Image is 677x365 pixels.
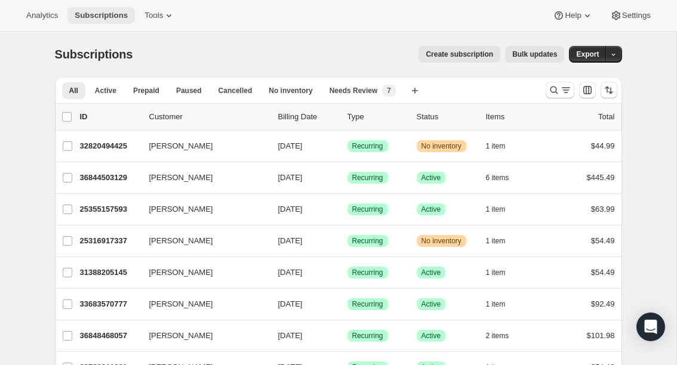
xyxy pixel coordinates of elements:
[278,205,303,214] span: [DATE]
[486,169,522,186] button: 6 items
[149,298,213,310] span: [PERSON_NAME]
[95,86,116,95] span: Active
[486,299,506,309] span: 1 item
[278,268,303,277] span: [DATE]
[80,233,615,249] div: 25316917337[PERSON_NAME][DATE]SuccessRecurringWarningNo inventory1 item$54.49
[352,268,383,277] span: Recurring
[636,313,665,341] div: Open Intercom Messenger
[421,141,461,151] span: No inventory
[80,140,140,152] p: 32820494425
[601,82,617,98] button: Sort the results
[80,138,615,154] div: 32820494425[PERSON_NAME][DATE]SuccessRecurringWarningNo inventory1 item$44.99
[486,205,506,214] span: 1 item
[80,111,140,123] p: ID
[546,7,600,24] button: Help
[80,111,615,123] div: IDCustomerBilling DateTypeStatusItemsTotal
[486,201,519,218] button: 1 item
[149,111,269,123] p: Customer
[347,111,407,123] div: Type
[417,111,476,123] p: Status
[80,298,140,310] p: 33683570777
[591,236,615,245] span: $54.49
[80,264,615,281] div: 31388205145[PERSON_NAME][DATE]SuccessRecurringSuccessActive1 item$54.49
[80,201,615,218] div: 25355157593[PERSON_NAME][DATE]SuccessRecurringSuccessActive1 item$63.99
[587,331,615,340] span: $101.98
[75,11,128,20] span: Subscriptions
[26,11,58,20] span: Analytics
[486,268,506,277] span: 1 item
[352,236,383,246] span: Recurring
[352,331,383,341] span: Recurring
[219,86,253,95] span: Cancelled
[486,138,519,154] button: 1 item
[421,236,461,246] span: No inventory
[486,331,509,341] span: 2 items
[269,86,312,95] span: No inventory
[591,205,615,214] span: $63.99
[149,203,213,215] span: [PERSON_NAME]
[486,111,546,123] div: Items
[486,236,506,246] span: 1 item
[591,299,615,308] span: $92.49
[149,235,213,247] span: [PERSON_NAME]
[421,299,441,309] span: Active
[142,295,261,314] button: [PERSON_NAME]
[486,141,506,151] span: 1 item
[569,46,606,63] button: Export
[80,169,615,186] div: 36844503129[PERSON_NAME][DATE]SuccessRecurringSuccessActive6 items$445.49
[133,86,159,95] span: Prepaid
[421,268,441,277] span: Active
[80,327,615,344] div: 36848468057[PERSON_NAME][DATE]SuccessRecurringSuccessActive2 items$101.98
[330,86,378,95] span: Needs Review
[80,330,140,342] p: 36848468057
[579,82,596,98] button: Customize table column order and visibility
[149,330,213,342] span: [PERSON_NAME]
[142,231,261,250] button: [PERSON_NAME]
[486,233,519,249] button: 1 item
[176,86,202,95] span: Paused
[67,7,135,24] button: Subscriptions
[69,86,78,95] span: All
[149,140,213,152] span: [PERSON_NAME]
[486,173,509,182] span: 6 items
[80,235,140,247] p: 25316917337
[598,111,614,123] p: Total
[486,327,522,344] button: 2 items
[622,11,651,20] span: Settings
[149,172,213,184] span: [PERSON_NAME]
[352,205,383,214] span: Recurring
[486,264,519,281] button: 1 item
[278,141,303,150] span: [DATE]
[278,299,303,308] span: [DATE]
[505,46,564,63] button: Bulk updates
[418,46,500,63] button: Create subscription
[387,86,391,95] span: 7
[587,173,615,182] span: $445.49
[142,168,261,187] button: [PERSON_NAME]
[421,173,441,182] span: Active
[142,200,261,219] button: [PERSON_NAME]
[80,296,615,313] div: 33683570777[PERSON_NAME][DATE]SuccessRecurringSuccessActive1 item$92.49
[405,82,424,99] button: Create new view
[142,326,261,345] button: [PERSON_NAME]
[142,263,261,282] button: [PERSON_NAME]
[19,7,65,24] button: Analytics
[426,50,493,59] span: Create subscription
[55,48,133,61] span: Subscriptions
[278,111,338,123] p: Billing Date
[278,173,303,182] span: [DATE]
[149,267,213,279] span: [PERSON_NAME]
[546,82,574,98] button: Search and filter results
[144,11,163,20] span: Tools
[591,141,615,150] span: $44.99
[512,50,557,59] span: Bulk updates
[80,172,140,184] p: 36844503129
[565,11,581,20] span: Help
[80,267,140,279] p: 31388205145
[352,141,383,151] span: Recurring
[486,296,519,313] button: 1 item
[352,299,383,309] span: Recurring
[80,203,140,215] p: 25355157593
[142,137,261,156] button: [PERSON_NAME]
[576,50,599,59] span: Export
